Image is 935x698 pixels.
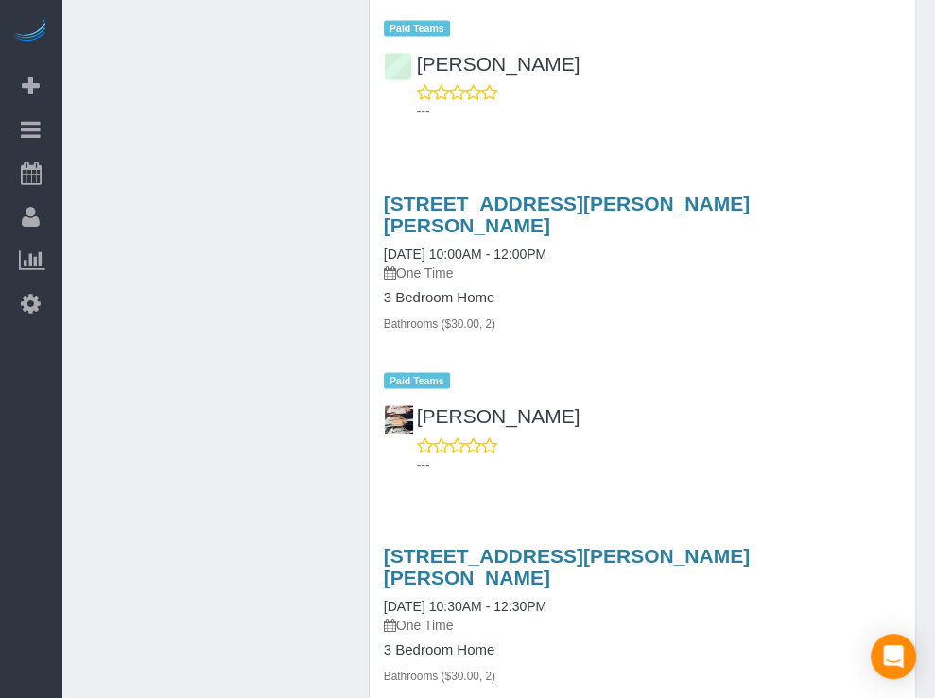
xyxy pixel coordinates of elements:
a: [STREET_ADDRESS][PERSON_NAME][PERSON_NAME] [384,193,750,236]
span: Paid Teams [384,21,450,37]
a: [DATE] 10:00AM - 12:00PM [384,247,546,262]
a: [PERSON_NAME] [384,405,580,427]
p: --- [417,455,901,474]
small: Bathrooms ($30.00, 2) [384,670,495,683]
h4: 3 Bedroom Home [384,290,901,306]
a: [DATE] 10:30AM - 12:30PM [384,599,546,614]
a: [PERSON_NAME] [384,53,580,75]
span: Paid Teams [384,373,450,389]
div: Open Intercom Messenger [871,634,916,679]
p: --- [417,102,901,121]
h4: 3 Bedroom Home [384,642,901,658]
img: Jess [385,406,413,434]
p: One Time [384,616,901,635]
img: Automaid Logo [11,19,49,45]
small: Bathrooms ($30.00, 2) [384,317,495,331]
p: One Time [384,264,901,282]
a: [STREET_ADDRESS][PERSON_NAME][PERSON_NAME] [384,545,750,588]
